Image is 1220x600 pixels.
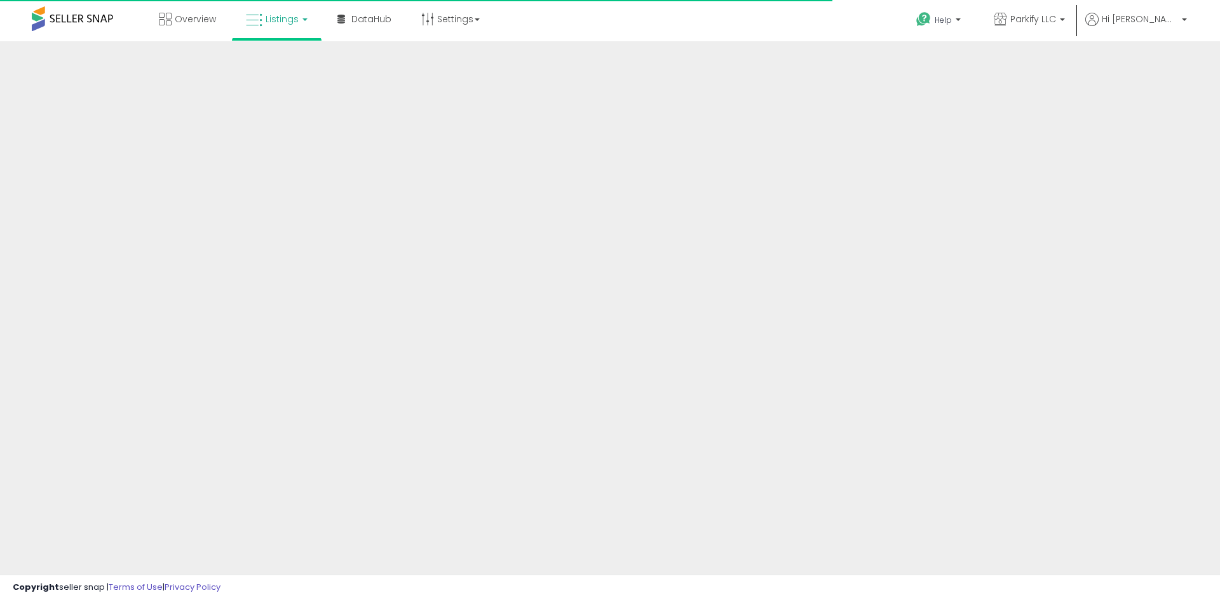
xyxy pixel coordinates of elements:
span: DataHub [351,13,391,25]
span: Listings [266,13,299,25]
span: Hi [PERSON_NAME] [1102,13,1178,25]
i: Get Help [916,11,932,27]
a: Help [906,2,973,41]
a: Hi [PERSON_NAME] [1085,13,1187,41]
span: Parkify LLC [1010,13,1056,25]
span: Overview [175,13,216,25]
span: Help [935,15,952,25]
